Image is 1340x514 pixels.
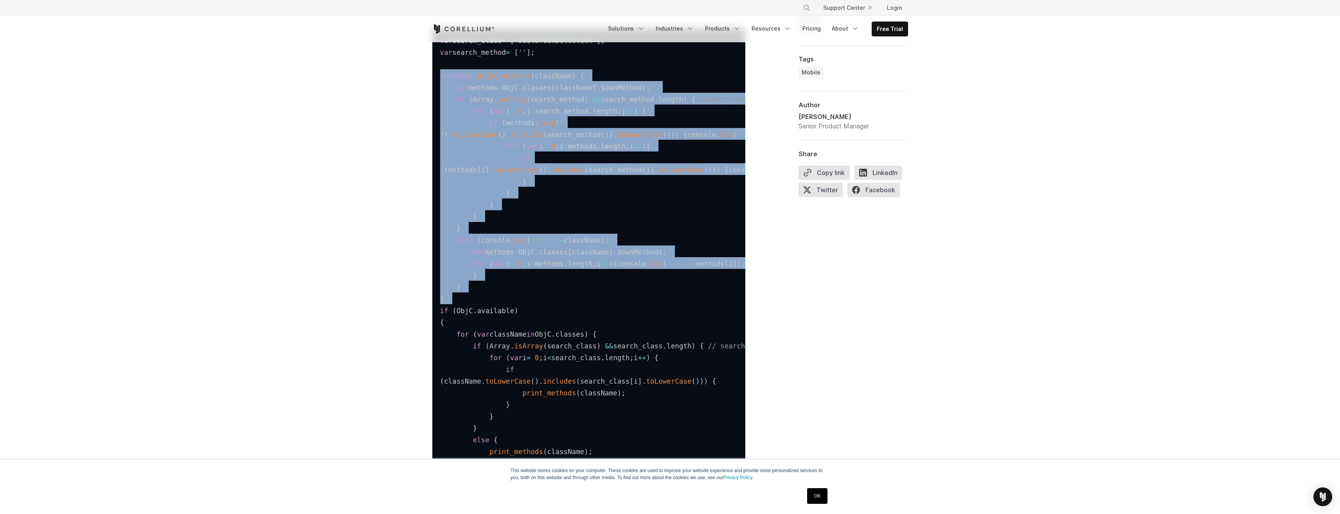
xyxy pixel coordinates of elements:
span: { [580,72,585,79]
span: 0 [518,260,523,267]
span: ( [473,330,477,338]
span: ) [502,130,506,138]
span: ( [522,142,527,150]
div: Author [799,101,908,109]
span: } [473,424,477,432]
a: Solutions [603,22,649,36]
span: var [510,353,523,361]
span: { [477,236,481,244]
span: . [613,248,617,256]
a: Privacy Policy. [723,475,754,480]
span: ) [642,142,646,150]
span: else [457,236,473,244]
span: } [506,189,510,197]
span: ; [621,389,626,397]
span: ; [617,107,622,115]
span: < [564,142,568,150]
span: ] [592,83,597,91]
span: ) [584,95,588,103]
span: for [473,107,486,115]
span: . [597,83,601,91]
span: = [498,83,502,91]
span: } [457,283,461,291]
a: Resources [747,22,796,36]
a: Mobile [799,66,824,79]
span: '[*] ' [531,236,555,244]
span: = [510,107,514,115]
span: LinkedIn [854,166,902,180]
span: ( [704,166,708,173]
span: else [473,436,489,444]
span: ( [489,260,494,267]
span: '' [518,48,527,56]
span: && [605,342,613,350]
span: ++ [638,353,646,361]
span: ( [663,260,667,267]
span: ) [691,342,696,350]
span: ( [444,166,448,173]
span: ( [527,95,531,103]
span: '[*] ' [737,130,761,138]
span: ( [576,377,580,385]
span: [ [568,248,572,256]
span: . [601,353,605,361]
span: ( [502,119,506,126]
span: ' ' [667,260,687,267]
span: [ [642,166,646,173]
span: { [700,342,704,350]
span: ) [601,236,605,244]
span: ] [527,48,531,56]
span: Facebook [847,183,900,197]
span: . [597,142,601,150]
span: . [655,166,659,173]
span: isArray [514,342,543,350]
span: . [539,377,543,385]
span: . [494,95,498,103]
button: Search [800,1,814,15]
span: { [683,130,687,138]
span: . [564,260,568,267]
span: print_methods [489,447,543,455]
span: Mobile [802,69,820,76]
span: } [506,400,510,408]
div: Navigation Menu [603,22,908,36]
span: { [691,95,696,103]
span: ( [489,107,494,115]
button: Copy link [799,166,850,180]
span: ] [733,260,737,267]
span: . [510,342,514,350]
span: } [473,271,477,279]
span: [ [514,48,518,56]
span: [ [725,260,729,267]
div: Open Intercom Messenger [1313,487,1332,506]
span: ( [531,377,535,385]
span: toLowerCase [658,166,704,173]
span: { [642,107,646,115]
span: 0 [518,107,523,115]
span: ] [485,166,489,173]
span: ; [646,83,650,91]
span: && [592,95,601,103]
span: ++ [626,107,634,115]
span: //search_method not empty [700,95,802,103]
span: [ [477,166,481,173]
span: } [522,177,527,185]
span: ) [704,377,708,385]
span: for [473,260,486,267]
span: = [527,353,531,361]
span: { [646,142,650,150]
span: includes [510,130,543,138]
span: if [440,307,448,314]
span: ) [737,260,741,267]
span: < [547,353,552,361]
span: toLowerCase [646,377,691,385]
span: ( [485,342,489,350]
span: . [663,342,667,350]
span: toLowerCase [494,166,539,173]
span: ) [646,353,650,361]
span: in [527,330,535,338]
span: . [654,95,658,103]
a: LinkedIn [854,166,907,183]
span: for [457,330,469,338]
span: ) [716,166,721,173]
